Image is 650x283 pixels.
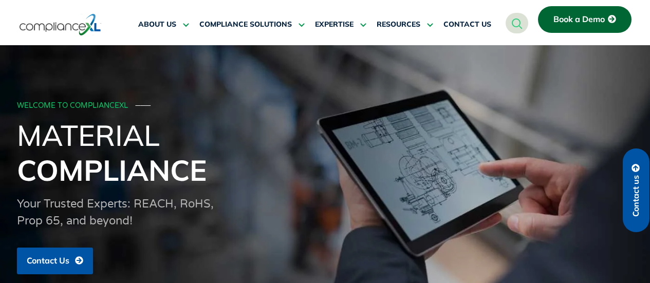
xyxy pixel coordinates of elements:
[506,13,528,33] a: navsearch-button
[538,6,632,33] a: Book a Demo
[199,12,305,37] a: COMPLIANCE SOLUTIONS
[553,15,605,24] span: Book a Demo
[17,152,207,188] span: Compliance
[17,197,214,228] span: Your Trusted Experts: REACH, RoHS, Prop 65, and beyond!
[443,20,491,29] span: CONTACT US
[27,256,69,266] span: Contact Us
[17,248,93,274] a: Contact Us
[138,20,176,29] span: ABOUT US
[632,175,641,217] span: Contact us
[199,20,292,29] span: COMPLIANCE SOLUTIONS
[136,101,151,110] span: ───
[443,12,491,37] a: CONTACT US
[17,118,634,187] h1: Material
[377,12,433,37] a: RESOURCES
[377,20,420,29] span: RESOURCES
[315,20,354,29] span: EXPERTISE
[20,13,101,36] img: logo-one.svg
[315,12,366,37] a: EXPERTISE
[17,102,630,110] div: WELCOME TO COMPLIANCEXL
[623,148,649,232] a: Contact us
[138,12,189,37] a: ABOUT US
